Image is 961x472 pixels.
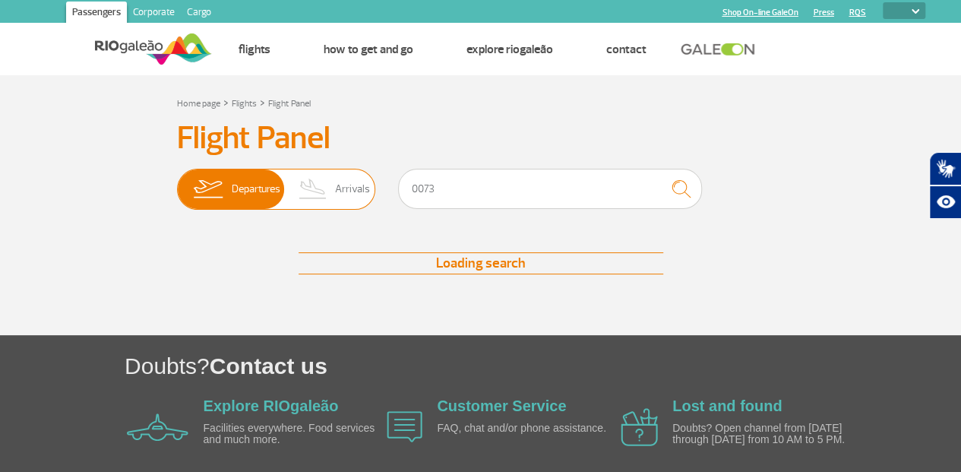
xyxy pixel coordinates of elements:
[66,2,127,26] a: Passengers
[335,169,370,209] span: Arrivals
[466,42,553,57] a: Explore RIOgaleão
[291,169,336,209] img: slider-desembarque
[437,398,566,414] a: Customer Service
[606,42,646,57] a: Contact
[672,398,782,414] a: Lost and found
[621,408,658,446] img: airplane icon
[181,2,217,26] a: Cargo
[204,398,339,414] a: Explore RIOgaleão
[223,93,229,111] a: >
[268,98,311,109] a: Flight Panel
[398,169,702,209] input: Flight, city or airline
[722,8,798,17] a: Shop On-line GaleOn
[672,423,847,446] p: Doubts? Open channel from [DATE] through [DATE] from 10 AM to 5 PM.
[177,119,785,157] h3: Flight Panel
[813,8,833,17] a: Press
[260,93,265,111] a: >
[204,423,378,446] p: Facilities everywhere. Food services and much more.
[125,350,961,382] h1: Doubts?
[437,423,612,434] p: FAQ, chat and/or phone assistance.
[299,252,663,274] div: Loading search
[127,413,188,441] img: airplane icon
[387,411,422,442] img: airplane icon
[184,169,232,209] img: slider-embarque
[210,353,327,379] span: Contact us
[232,169,280,209] span: Departures
[324,42,413,57] a: How to get and go
[849,8,865,17] a: RQS
[239,42,270,57] a: Flights
[177,98,220,109] a: Home page
[929,152,961,219] div: Plugin de acessibilidade da Hand Talk.
[232,98,257,109] a: Flights
[929,185,961,219] button: Abrir recursos assistivos.
[929,152,961,185] button: Abrir tradutor de língua de sinais.
[127,2,181,26] a: Corporate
